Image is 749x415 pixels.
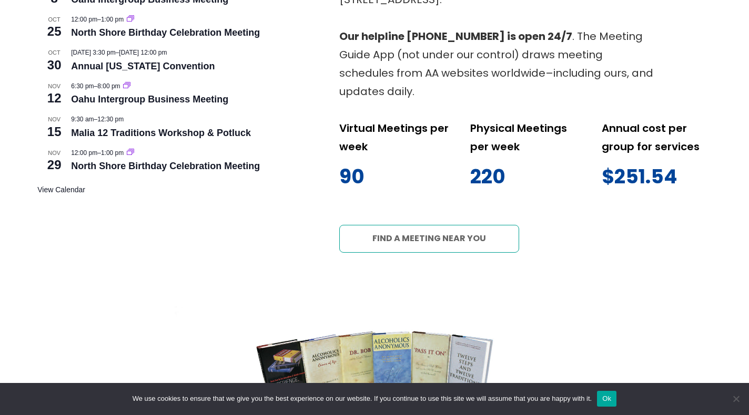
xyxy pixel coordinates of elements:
span: Nov [37,115,71,124]
a: Event series: Oahu Intergroup Business Meeting [123,82,130,90]
span: We use cookies to ensure that we give you the best experience on our website. If you continue to ... [133,393,592,404]
span: [DATE] 12:00 pm [119,49,167,56]
time: – [71,116,124,123]
time: – [71,16,125,23]
a: North Shore Birthday Celebration Meeting [71,161,260,172]
a: Malia 12 Traditions Workshop & Potluck [71,128,251,139]
p: Annual cost per group for services [602,119,712,156]
span: 15 [37,123,71,141]
span: Oct [37,48,71,57]
span: 9:30 am [71,116,94,123]
span: [DATE] 3:30 pm [71,49,115,56]
span: 25 [37,23,71,40]
a: Event series: North Shore Birthday Celebration Meeting [127,16,134,23]
p: 220 [470,160,580,194]
span: 12:00 pm [71,16,97,23]
p: Physical Meetings per week [470,119,580,156]
span: 29 [37,156,71,174]
time: – [71,82,122,90]
span: 1:00 pm [101,149,124,157]
a: Annual [US_STATE] Convention [71,61,215,72]
span: 8:00 pm [97,82,120,90]
time: – [71,49,167,56]
button: Ok [597,391,616,407]
p: Virtual Meetings per week [339,119,449,156]
span: 1:00 pm [101,16,124,23]
a: North Shore Birthday Celebration Meeting [71,27,260,38]
span: Nov [37,82,71,91]
span: 30 [37,56,71,74]
a: Find a meeting near you [339,225,519,252]
span: 12:00 pm [71,149,97,157]
p: $251.54 [602,160,712,194]
strong: Our helpline [PHONE_NUMBER] is open 24/7 [339,29,572,44]
span: Oct [37,15,71,24]
p: 90 [339,160,449,194]
a: Oahu Intergroup Business Meeting [71,94,228,105]
a: View Calendar [37,185,85,194]
span: 12 [37,89,71,107]
span: No [731,393,741,404]
span: 12:30 pm [97,116,124,123]
span: Nov [37,149,71,158]
span: 6:30 pm [71,82,94,90]
a: Event series: North Shore Birthday Celebration Meeting [127,149,134,157]
time: – [71,149,125,157]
